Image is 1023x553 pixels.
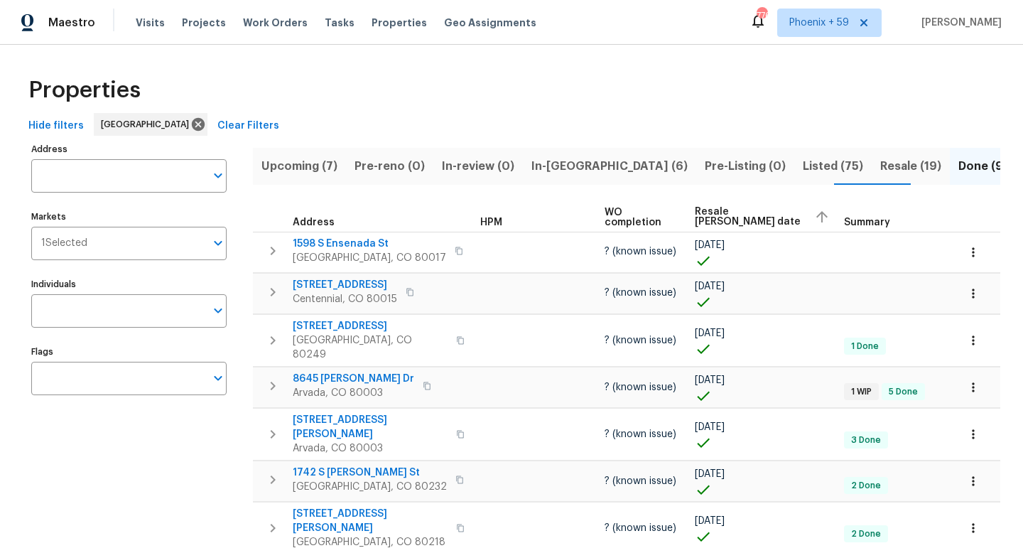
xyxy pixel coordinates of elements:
span: Visits [136,16,165,30]
span: Resale [PERSON_NAME] date [695,207,803,227]
span: 2 Done [845,480,887,492]
span: Geo Assignments [444,16,536,30]
span: HPM [480,218,502,227]
span: [GEOGRAPHIC_DATA], CO 80218 [293,535,448,549]
span: [DATE] [695,469,725,479]
div: 776 [757,9,767,23]
label: Individuals [31,280,227,289]
span: 1742 S [PERSON_NAME] St [293,466,447,480]
button: Open [208,166,228,186]
span: ? (known issue) [605,476,676,486]
span: [STREET_ADDRESS][PERSON_NAME] [293,507,448,535]
span: Clear Filters [217,117,279,135]
span: 8645 [PERSON_NAME] Dr [293,372,414,386]
span: Tasks [325,18,354,28]
span: Work Orders [243,16,308,30]
span: [GEOGRAPHIC_DATA], CO 80249 [293,333,448,362]
span: ? (known issue) [605,247,676,257]
span: Phoenix + 59 [789,16,849,30]
label: Markets [31,213,227,221]
span: ? (known issue) [605,429,676,439]
span: Pre-Listing (0) [705,156,786,176]
span: 2 Done [845,528,887,540]
span: [STREET_ADDRESS][PERSON_NAME] [293,413,448,441]
span: 1 Done [845,340,884,353]
span: Done (997) [958,156,1022,176]
span: ? (known issue) [605,382,676,392]
span: [DATE] [695,516,725,526]
span: [STREET_ADDRESS] [293,319,448,333]
span: [GEOGRAPHIC_DATA], CO 80017 [293,251,446,265]
span: [DATE] [695,375,725,385]
span: Listed (75) [803,156,863,176]
div: [GEOGRAPHIC_DATA] [94,113,207,136]
button: Open [208,233,228,253]
span: Summary [844,218,890,227]
span: Arvada, CO 80003 [293,386,414,400]
span: Hide filters [28,117,84,135]
span: 1 WIP [845,386,877,398]
span: In-review (0) [442,156,514,176]
span: [DATE] [695,281,725,291]
span: Pre-reno (0) [354,156,425,176]
span: [DATE] [695,328,725,338]
span: Properties [28,83,141,97]
button: Clear Filters [212,113,285,139]
span: [DATE] [695,240,725,250]
span: 3 Done [845,434,887,446]
span: [DATE] [695,422,725,432]
button: Open [208,368,228,388]
span: Maestro [48,16,95,30]
span: 1598 S Ensenada St [293,237,446,251]
span: Properties [372,16,427,30]
span: [GEOGRAPHIC_DATA], CO 80232 [293,480,447,494]
span: Address [293,218,335,227]
label: Address [31,145,227,154]
span: 1 Selected [41,237,87,249]
span: WO completion [605,208,671,227]
span: In-[GEOGRAPHIC_DATA] (6) [531,156,688,176]
span: 5 Done [883,386,924,398]
span: Upcoming (7) [261,156,337,176]
span: [GEOGRAPHIC_DATA] [101,117,195,131]
span: Arvada, CO 80003 [293,441,448,456]
button: Hide filters [23,113,90,139]
button: Open [208,301,228,321]
label: Flags [31,348,227,356]
span: ? (known issue) [605,523,676,533]
span: Centennial, CO 80015 [293,292,397,306]
span: [PERSON_NAME] [916,16,1002,30]
span: Resale (19) [880,156,941,176]
span: Projects [182,16,226,30]
span: ? (known issue) [605,288,676,298]
span: ? (known issue) [605,335,676,345]
span: [STREET_ADDRESS] [293,278,397,292]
